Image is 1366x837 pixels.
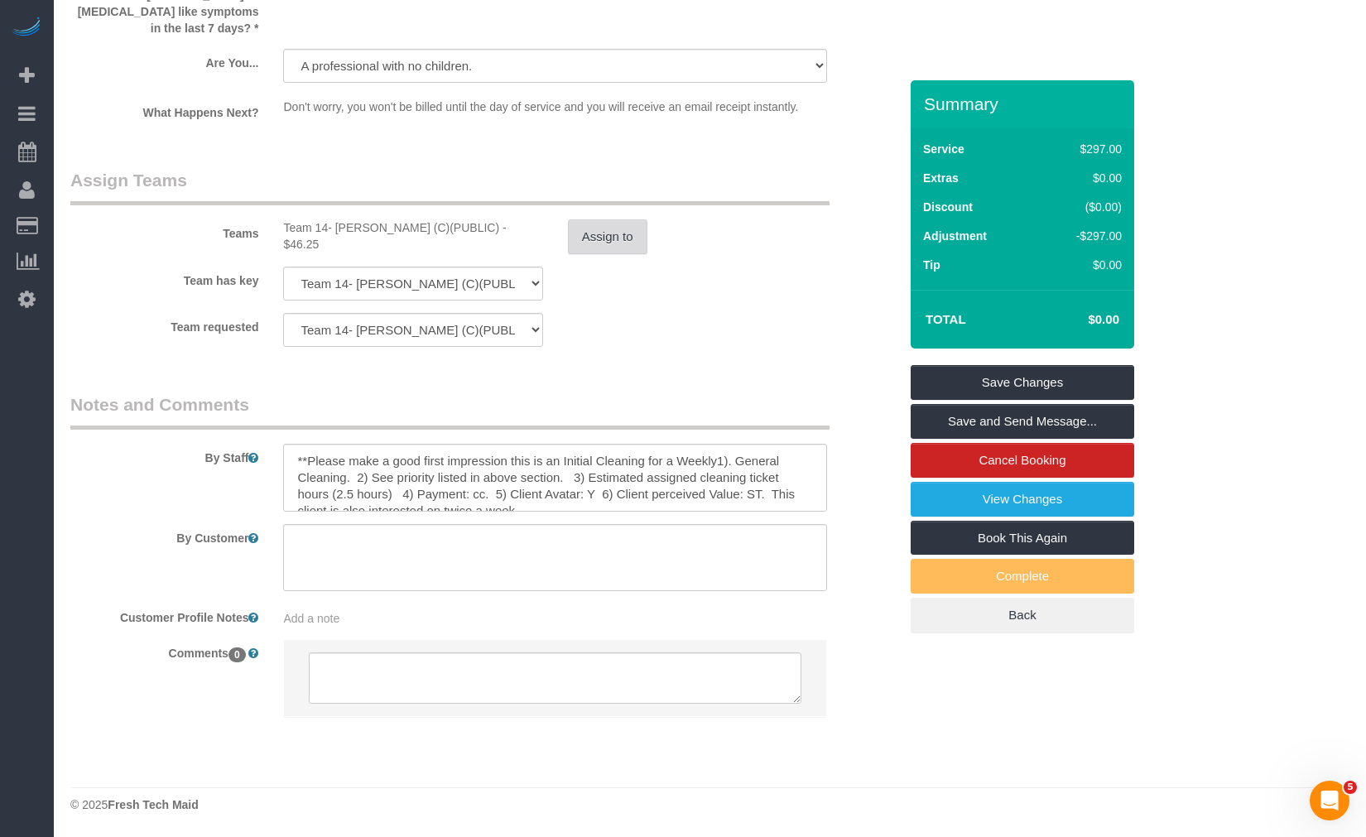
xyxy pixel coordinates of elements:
[911,404,1134,439] a: Save and Send Message...
[108,798,198,811] strong: Fresh Tech Maid
[10,17,43,40] img: Automaid Logo
[58,219,271,242] label: Teams
[923,257,940,273] label: Tip
[1039,313,1119,327] h4: $0.00
[911,365,1134,400] a: Save Changes
[923,199,973,215] label: Discount
[1041,141,1122,157] div: $297.00
[568,219,647,254] button: Assign to
[58,99,271,121] label: What Happens Next?
[923,228,987,244] label: Adjustment
[58,444,271,466] label: By Staff
[926,312,966,326] strong: Total
[58,639,271,661] label: Comments
[70,392,830,430] legend: Notes and Comments
[1041,228,1122,244] div: -$297.00
[924,94,1126,113] h3: Summary
[911,482,1134,517] a: View Changes
[58,604,271,626] label: Customer Profile Notes
[923,170,959,186] label: Extras
[911,443,1134,478] a: Cancel Booking
[58,524,271,546] label: By Customer
[58,313,271,335] label: Team requested
[70,796,1349,813] div: © 2025
[228,647,246,662] span: 0
[283,219,542,253] div: 2.5 hours x $18.50/hour
[58,267,271,289] label: Team has key
[58,49,271,71] label: Are You...
[70,168,830,205] legend: Assign Teams
[1041,199,1122,215] div: ($0.00)
[1344,781,1357,794] span: 5
[1041,170,1122,186] div: $0.00
[911,598,1134,633] a: Back
[283,99,827,115] p: Don't worry, you won't be billed until the day of service and you will receive an email receipt i...
[911,521,1134,556] a: Book This Again
[923,141,964,157] label: Service
[283,612,339,625] span: Add a note
[1310,781,1349,820] iframe: Intercom live chat
[1041,257,1122,273] div: $0.00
